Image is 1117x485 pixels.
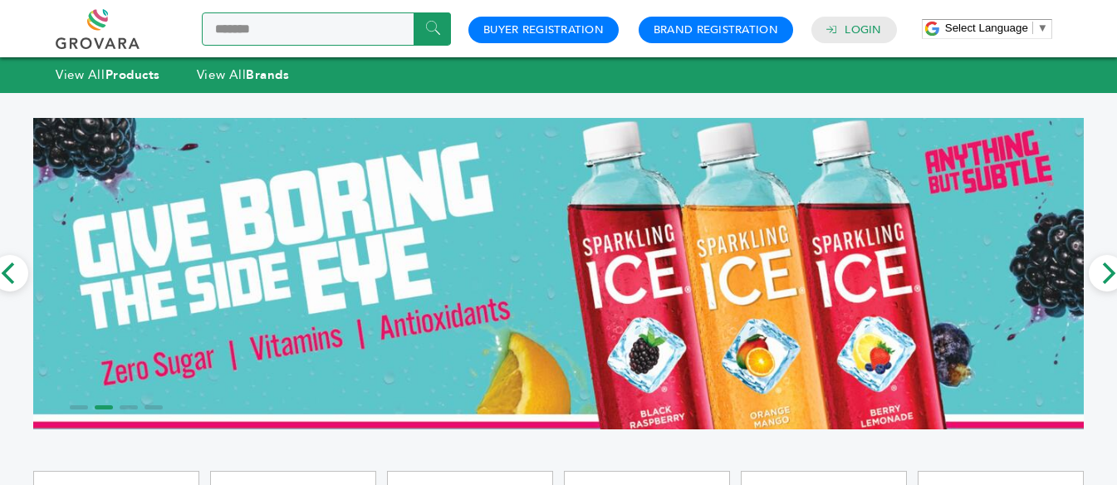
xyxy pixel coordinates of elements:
[1032,22,1033,34] span: ​
[202,12,451,46] input: Search a product or brand...
[246,66,289,83] strong: Brands
[1037,22,1048,34] span: ▼
[845,22,881,37] a: Login
[483,22,604,37] a: Buyer Registration
[945,22,1048,34] a: Select Language​
[654,22,778,37] a: Brand Registration
[33,109,1084,438] img: Marketplace Top Banner 2
[105,66,160,83] strong: Products
[145,405,163,409] li: Page dot 4
[56,66,160,83] a: View AllProducts
[120,405,138,409] li: Page dot 3
[95,405,113,409] li: Page dot 2
[197,66,290,83] a: View AllBrands
[70,405,88,409] li: Page dot 1
[945,22,1028,34] span: Select Language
